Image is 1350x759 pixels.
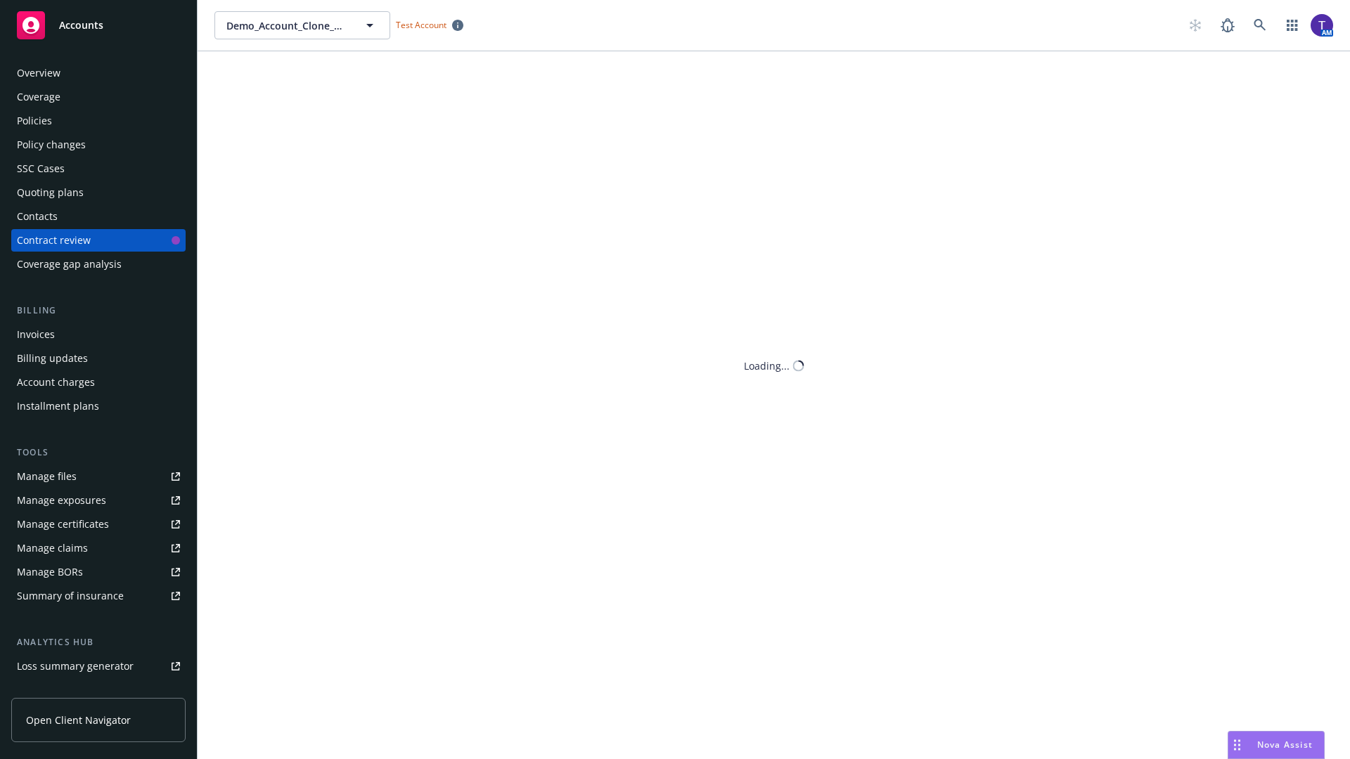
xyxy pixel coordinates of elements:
a: Manage claims [11,537,186,559]
span: Nova Assist [1257,739,1313,751]
div: Manage exposures [17,489,106,512]
div: Manage certificates [17,513,109,536]
div: Account charges [17,371,95,394]
a: Manage BORs [11,561,186,583]
a: Manage files [11,465,186,488]
div: Contract review [17,229,91,252]
button: Nova Assist [1228,731,1325,759]
div: Drag to move [1228,732,1246,758]
a: Start snowing [1181,11,1209,39]
a: Billing updates [11,347,186,370]
a: Manage certificates [11,513,186,536]
div: Overview [17,62,60,84]
div: Coverage [17,86,60,108]
a: Report a Bug [1214,11,1242,39]
span: Test Account [396,19,446,31]
div: Policies [17,110,52,132]
a: Accounts [11,6,186,45]
a: Account charges [11,371,186,394]
div: Invoices [17,323,55,346]
div: Billing [11,304,186,318]
div: Coverage gap analysis [17,253,122,275]
span: Test Account [390,18,469,32]
button: Demo_Account_Clone_QA_CR_Tests_Demo [214,11,390,39]
a: Manage exposures [11,489,186,512]
a: Contract review [11,229,186,252]
div: Billing updates [17,347,88,370]
div: Loss summary generator [17,655,134,677]
div: Tools [11,446,186,460]
div: Analytics hub [11,635,186,649]
a: Loss summary generator [11,655,186,677]
div: Contacts [17,205,58,228]
span: Demo_Account_Clone_QA_CR_Tests_Demo [226,18,348,33]
a: Invoices [11,323,186,346]
a: Search [1246,11,1274,39]
a: Overview [11,62,186,84]
a: Quoting plans [11,181,186,204]
div: Quoting plans [17,181,84,204]
div: Manage claims [17,537,88,559]
div: Manage BORs [17,561,83,583]
a: Summary of insurance [11,585,186,607]
div: Loading... [744,358,790,373]
div: Summary of insurance [17,585,124,607]
a: Policy changes [11,134,186,156]
span: Open Client Navigator [26,713,131,727]
a: Contacts [11,205,186,228]
div: Installment plans [17,395,99,417]
a: Installment plans [11,395,186,417]
img: photo [1311,14,1333,37]
a: Coverage gap analysis [11,253,186,275]
div: Manage files [17,465,77,488]
a: Coverage [11,86,186,108]
div: Policy changes [17,134,86,156]
a: Switch app [1278,11,1306,39]
div: SSC Cases [17,157,65,180]
span: Accounts [59,20,103,31]
a: SSC Cases [11,157,186,180]
a: Policies [11,110,186,132]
